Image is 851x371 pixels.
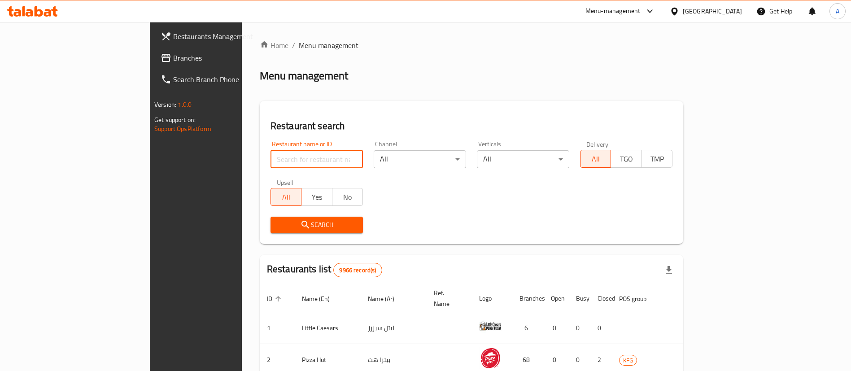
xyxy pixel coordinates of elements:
th: Busy [569,285,590,312]
th: Logo [472,285,512,312]
span: POS group [619,293,658,304]
button: Yes [301,188,332,206]
div: All [477,150,569,168]
a: Branches [153,47,292,69]
a: Restaurants Management [153,26,292,47]
span: Ref. Name [434,288,461,309]
div: [GEOGRAPHIC_DATA] [683,6,742,16]
div: Menu-management [585,6,641,17]
span: Name (En) [302,293,341,304]
a: Search Branch Phone [153,69,292,90]
span: A [836,6,839,16]
button: TGO [611,150,642,168]
td: ليتل سيزرز [361,312,427,344]
button: TMP [642,150,672,168]
td: 0 [590,312,612,344]
nav: breadcrumb [260,40,683,51]
span: ID [267,293,284,304]
span: Search [278,219,356,231]
button: No [332,188,363,206]
span: KFG [620,355,637,366]
button: Search [271,217,363,233]
td: Little Caesars [295,312,361,344]
span: All [584,153,607,166]
a: Support.OpsPlatform [154,123,211,135]
th: Branches [512,285,544,312]
div: All [374,150,466,168]
span: Search Branch Phone [173,74,285,85]
span: All [275,191,298,204]
span: No [336,191,359,204]
button: All [271,188,301,206]
img: Little Caesars [479,315,502,337]
h2: Restaurants list [267,262,382,277]
span: 9966 record(s) [334,266,381,275]
span: Version: [154,99,176,110]
span: Branches [173,52,285,63]
h2: Menu management [260,69,348,83]
label: Upsell [277,179,293,185]
td: 6 [512,312,544,344]
input: Search for restaurant name or ID.. [271,150,363,168]
span: Yes [305,191,328,204]
td: 0 [544,312,569,344]
th: Closed [590,285,612,312]
img: Pizza Hut [479,347,502,369]
span: TMP [646,153,669,166]
span: Name (Ar) [368,293,406,304]
td: 0 [569,312,590,344]
div: Export file [658,259,680,281]
button: All [580,150,611,168]
label: Delivery [586,141,609,147]
li: / [292,40,295,51]
span: 1.0.0 [178,99,192,110]
th: Open [544,285,569,312]
span: Get support on: [154,114,196,126]
span: TGO [615,153,638,166]
span: Restaurants Management [173,31,285,42]
div: Total records count [333,263,382,277]
span: Menu management [299,40,358,51]
h2: Restaurant search [271,119,672,133]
